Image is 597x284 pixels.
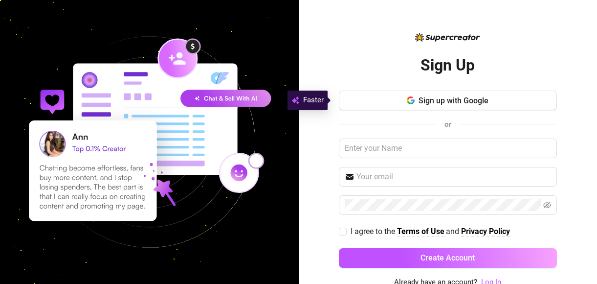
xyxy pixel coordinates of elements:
a: Privacy Policy [461,227,510,237]
img: logo-BBDzfeDw.svg [415,33,480,42]
span: Sign up with Google [419,96,488,105]
strong: Privacy Policy [461,227,510,236]
strong: Terms of Use [397,227,444,236]
a: Terms of Use [397,227,444,237]
span: eye-invisible [543,201,551,209]
span: or [444,120,451,129]
h2: Sign Up [420,55,475,75]
img: svg%3e [291,95,299,106]
span: Faster [303,95,324,106]
input: Enter your Name [339,139,557,158]
button: Sign up with Google [339,91,557,110]
span: I agree to the [351,227,397,236]
span: and [446,227,461,236]
button: Create Account [339,248,557,268]
input: Your email [356,171,551,183]
span: Create Account [420,253,475,262]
